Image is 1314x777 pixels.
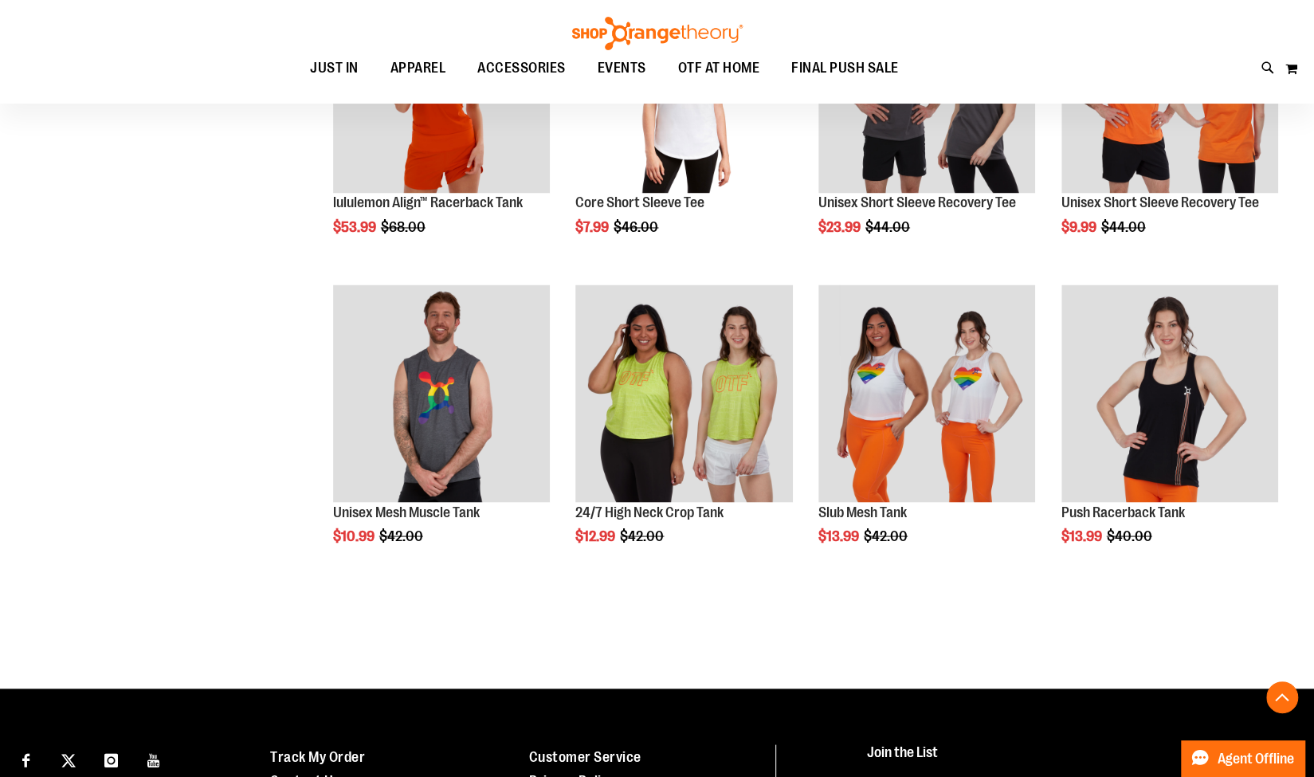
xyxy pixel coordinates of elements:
a: Customer Service [529,748,641,764]
div: product [567,277,800,584]
a: Product image for 24/7 High Neck Crop Tank [575,285,792,504]
span: $13.99 [818,528,861,544]
a: Slub Mesh Tank [818,504,907,520]
img: Product image for Unisex Mesh Muscle Tank [333,285,550,501]
a: Visit our Instagram page [97,744,125,772]
span: $23.99 [818,219,863,235]
span: $13.99 [1061,528,1104,544]
img: Product image for Slub Mesh Tank [818,285,1035,501]
a: 24/7 High Neck Crop Tank [575,504,724,520]
span: $53.99 [333,219,379,235]
span: EVENTS [598,50,646,86]
span: JUST IN [310,50,359,86]
span: $68.00 [381,219,428,235]
a: Visit our X page [55,744,83,772]
img: Shop Orangetheory [570,17,745,50]
span: $7.99 [575,219,611,235]
span: $10.99 [333,528,377,544]
button: Back To Top [1266,681,1298,713]
a: Push Racerback Tank [1061,504,1185,520]
span: $42.00 [379,528,426,544]
span: $46.00 [614,219,661,235]
span: $12.99 [575,528,618,544]
a: Unisex Short Sleeve Recovery Tee [818,194,1016,210]
img: Product image for Push Racerback Tank [1061,285,1278,501]
span: FINAL PUSH SALE [791,50,899,86]
h4: Join the List [867,744,1281,774]
img: Product image for 24/7 High Neck Crop Tank [575,285,792,501]
span: Agent Offline [1218,751,1294,767]
a: Product image for Unisex Mesh Muscle Tank [333,285,550,504]
a: lululemon Align™ Racerback Tank [333,194,523,210]
span: OTF AT HOME [678,50,760,86]
a: Visit our Facebook page [12,744,40,772]
span: $42.00 [620,528,666,544]
span: APPAREL [390,50,446,86]
a: Unisex Mesh Muscle Tank [333,504,480,520]
a: Product image for Slub Mesh Tank [818,285,1035,504]
span: $40.00 [1107,528,1155,544]
span: $42.00 [864,528,910,544]
a: Visit our Youtube page [140,744,168,772]
a: Unisex Short Sleeve Recovery Tee [1061,194,1259,210]
button: Agent Offline [1181,740,1304,777]
a: Core Short Sleeve Tee [575,194,704,210]
div: product [1053,277,1286,584]
span: ACCESSORIES [477,50,566,86]
div: product [810,277,1043,584]
a: Track My Order [270,748,365,764]
img: Twitter [61,753,76,767]
span: $44.00 [865,219,912,235]
div: product [325,277,558,584]
span: $9.99 [1061,219,1099,235]
span: $44.00 [1101,219,1148,235]
a: Product image for Push Racerback Tank [1061,285,1278,504]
